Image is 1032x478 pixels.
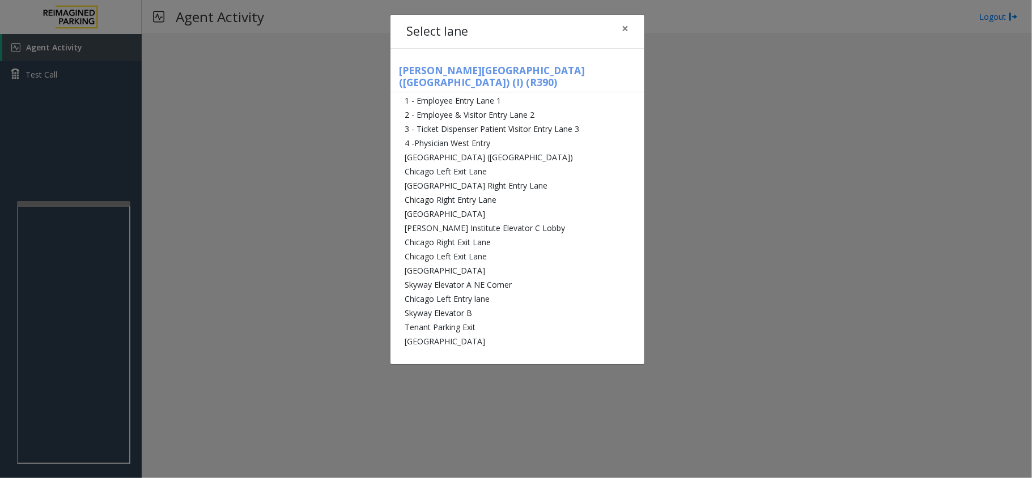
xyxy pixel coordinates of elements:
li: Skyway Elevator B [390,306,644,320]
li: Chicago Left Entry lane [390,292,644,306]
li: [GEOGRAPHIC_DATA] [390,207,644,221]
li: Chicago Left Exit Lane [390,164,644,178]
li: [PERSON_NAME] Institute Elevator C Lobby [390,221,644,235]
li: Skyway Elevator A NE Corner [390,278,644,292]
li: Tenant Parking Exit [390,320,644,334]
li: [GEOGRAPHIC_DATA] Right Entry Lane [390,178,644,193]
li: [GEOGRAPHIC_DATA] [390,334,644,348]
h4: Select lane [406,23,468,41]
li: [GEOGRAPHIC_DATA] [390,263,644,278]
h5: [PERSON_NAME][GEOGRAPHIC_DATA] ([GEOGRAPHIC_DATA]) (I) (R390) [390,65,644,92]
li: [GEOGRAPHIC_DATA] ([GEOGRAPHIC_DATA]) [390,150,644,164]
li: 4 -Physician West Entry [390,136,644,150]
li: 2 - Employee & Visitor Entry Lane 2 [390,108,644,122]
li: Chicago Right Exit Lane [390,235,644,249]
li: 3 - Ticket Dispenser Patient Visitor Entry Lane 3 [390,122,644,136]
span: × [622,20,628,36]
li: 1 - Employee Entry Lane 1 [390,93,644,108]
li: Chicago Right Entry Lane [390,193,644,207]
button: Close [614,15,636,42]
li: Chicago Left Exit Lane [390,249,644,263]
